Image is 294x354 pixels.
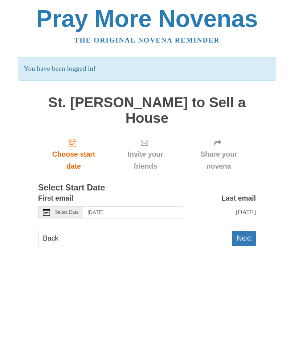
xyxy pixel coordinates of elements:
a: The original novena reminder [74,36,220,44]
label: First email [38,192,73,204]
span: Choose start date [45,148,102,172]
a: Pray More Novenas [36,5,258,32]
span: Invite your friends [117,148,174,172]
a: Back [38,231,63,246]
div: Click "Next" to confirm your start date first. [109,133,181,176]
h1: St. [PERSON_NAME] to Sell a House [38,95,256,126]
a: Choose start date [38,133,109,176]
button: Next [232,231,256,246]
p: You have been logged in! [18,57,276,81]
span: Share your novena [189,148,249,172]
label: Last email [221,192,256,204]
span: [DATE] [236,208,256,216]
span: Select Date [55,210,78,215]
h3: Select Start Date [38,183,256,193]
div: Click "Next" to confirm your start date first. [181,133,256,176]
